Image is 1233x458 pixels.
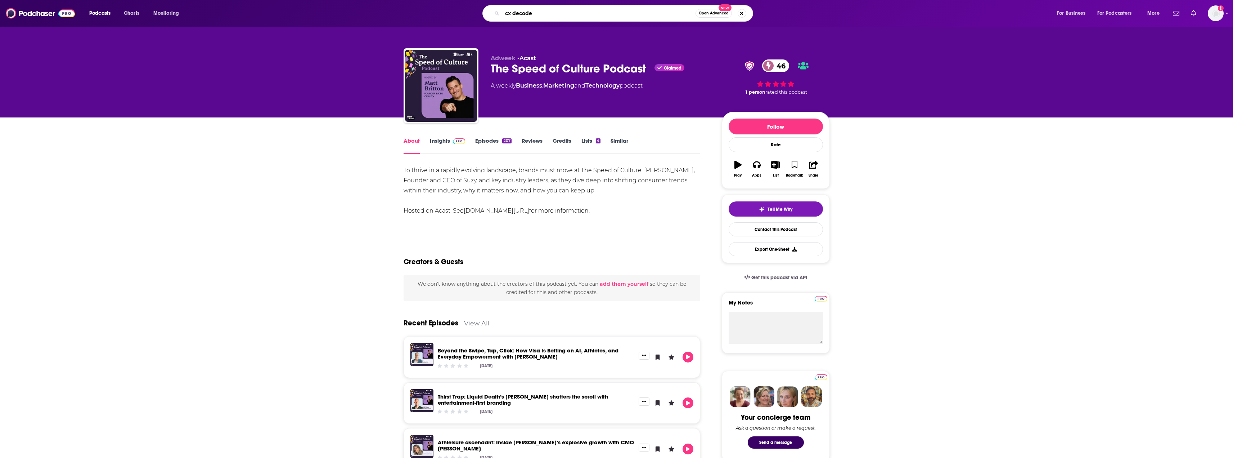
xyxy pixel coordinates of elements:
[729,222,823,236] a: Contact This Podcast
[464,207,529,214] a: [DOMAIN_NAME][URL]
[786,173,803,178] div: Bookmark
[719,4,732,11] span: New
[1218,5,1224,11] svg: Add a profile image
[759,206,765,212] img: tell me why sparkle
[404,257,463,266] h2: Creators & Guests
[611,137,628,154] a: Similar
[124,8,139,18] span: Charts
[430,137,465,154] a: InsightsPodchaser Pro
[542,82,543,89] span: ,
[777,386,798,407] img: Jules Profile
[785,156,804,182] button: Bookmark
[809,173,818,178] div: Share
[1093,8,1142,19] button: open menu
[666,352,677,363] button: Leave a Rating
[766,156,785,182] button: List
[747,156,766,182] button: Apps
[734,173,742,178] div: Play
[762,59,789,72] a: 46
[418,281,686,295] span: We don't know anything about the creators of this podcast yet . You can so they can be credited f...
[410,343,433,366] img: Beyond the Swipe, Tap, Click: How Visa Is Betting on AI, Athletes, and Everyday Empowerment with ...
[729,137,823,152] div: Rate
[815,296,827,302] img: Podchaser Pro
[1057,8,1085,18] span: For Business
[1208,5,1224,21] img: User Profile
[1208,5,1224,21] button: Show profile menu
[1147,8,1160,18] span: More
[119,8,144,19] a: Charts
[574,82,585,89] span: and
[769,59,789,72] span: 46
[410,389,433,412] img: Thirst Trap: Liquid Death’s Dan Murphy shatters the scroll with entertainment-first branding
[1188,7,1199,19] a: Show notifications dropdown
[517,55,536,62] span: •
[746,89,765,95] span: 1 person
[639,444,649,452] button: Show More Button
[585,82,620,89] a: Technology
[516,82,542,89] a: Business
[405,50,477,122] img: The Speed of Culture Podcast
[652,352,663,363] button: Bookmark Episode
[639,397,649,405] button: Show More Button
[683,352,693,363] button: Play
[489,5,760,22] div: Search podcasts, credits, & more...
[436,363,469,368] div: Community Rating: 0 out of 5
[773,173,779,178] div: List
[752,173,761,178] div: Apps
[768,206,792,212] span: Tell Me Why
[491,81,643,90] div: A weekly podcast
[438,347,618,360] a: Beyond the Swipe, Tap, Click: How Visa Is Betting on AI, Athletes, and Everyday Empowerment with ...
[729,242,823,256] button: Export One-Sheet
[1170,7,1182,19] a: Show notifications dropdown
[815,374,827,380] img: Podchaser Pro
[553,137,571,154] a: Credits
[722,55,830,99] div: verified Badge46 1 personrated this podcast
[89,8,111,18] span: Podcasts
[153,8,179,18] span: Monitoring
[683,444,693,454] button: Play
[815,295,827,302] a: Pro website
[453,138,465,144] img: Podchaser Pro
[480,409,492,414] div: [DATE]
[600,281,648,287] button: add them yourself
[84,8,120,19] button: open menu
[748,436,804,449] button: Send a message
[729,156,747,182] button: Play
[404,319,458,328] a: Recent Episodes
[753,386,774,407] img: Barbara Profile
[666,444,677,454] button: Leave a Rating
[729,201,823,217] button: tell me why sparkleTell Me Why
[475,137,511,154] a: Episodes207
[480,363,492,368] div: [DATE]
[491,55,516,62] span: Adweek
[1208,5,1224,21] span: Logged in as rpearson
[736,425,816,431] div: Ask a question or make a request.
[664,66,681,70] span: Claimed
[801,386,822,407] img: Jon Profile
[729,119,823,134] button: Follow
[696,9,732,18] button: Open AdvancedNew
[738,269,813,286] a: Get this podcast via API
[6,6,75,20] a: Podchaser - Follow, Share and Rate Podcasts
[699,12,729,15] span: Open Advanced
[581,137,600,154] a: Lists4
[438,393,608,406] a: Thirst Trap: Liquid Death’s Dan Murphy shatters the scroll with entertainment-first branding
[410,435,433,458] img: Athleisure ascendant: Inside Vuori’s explosive growth with CMO Karen Riley-Grant
[639,352,649,360] button: Show More Button
[804,156,823,182] button: Share
[729,299,823,312] label: My Notes
[522,137,543,154] a: Reviews
[148,8,188,19] button: open menu
[438,439,634,452] a: Athleisure ascendant: Inside Vuori’s explosive growth with CMO Karen Riley-Grant
[652,397,663,408] button: Bookmark Episode
[519,55,536,62] a: Acast
[1097,8,1132,18] span: For Podcasters
[730,386,751,407] img: Sydney Profile
[404,165,701,216] div: To thrive in a rapidly evolving landscape, brands must move at The Speed of Culture. [PERSON_NAME...
[741,413,810,422] div: Your concierge team
[436,409,469,414] div: Community Rating: 0 out of 5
